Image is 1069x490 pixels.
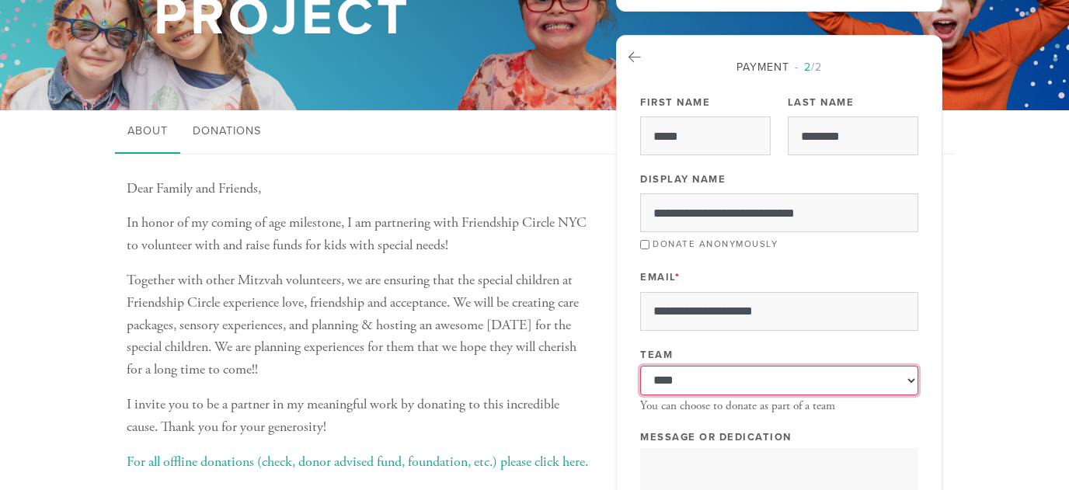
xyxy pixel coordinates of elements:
[640,399,918,413] div: You can choose to donate as part of a team
[640,96,710,109] label: First Name
[795,61,822,74] span: /2
[127,453,588,471] a: For all offline donations (check, donor advised fund, foundation, etc.) please click here.
[127,269,593,381] p: Together with other Mitzvah volunteers, we are ensuring that the special children at Friendship C...
[127,212,593,257] p: In honor of my coming of age milestone, I am partnering with Friendship Circle NYC to volunteer w...
[675,271,681,283] span: This field is required.
[640,430,792,444] label: Message or dedication
[127,394,593,439] p: I invite you to be a partner in my meaningful work by donating to this incredible cause. Thank yo...
[640,270,680,284] label: Email
[127,178,593,200] p: Dear Family and Friends,
[640,348,673,362] label: Team
[180,110,273,154] a: Donations
[640,59,918,75] div: Payment
[788,96,855,109] label: Last Name
[653,238,778,249] label: Donate Anonymously
[640,172,726,186] label: Display Name
[804,61,811,74] span: 2
[115,110,180,154] a: About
